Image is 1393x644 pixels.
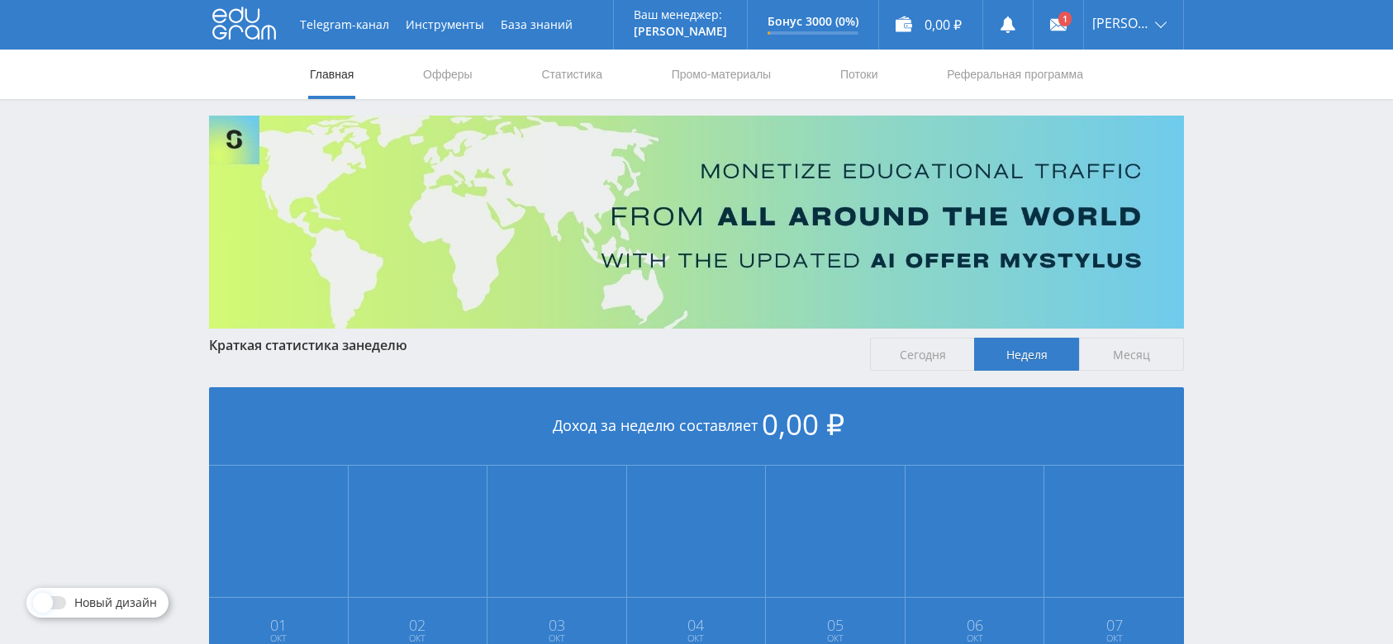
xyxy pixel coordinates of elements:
[906,618,1044,632] span: 06
[768,15,858,28] p: Бонус 3000 (0%)
[540,50,604,99] a: Статистика
[870,338,975,371] span: Сегодня
[628,618,765,632] span: 04
[209,116,1184,329] img: Banner
[356,336,407,354] span: неделю
[1045,618,1183,632] span: 07
[974,338,1079,371] span: Неделя
[634,25,727,38] p: [PERSON_NAME]
[210,618,347,632] span: 01
[634,8,727,21] p: Ваш менеджер:
[1079,338,1184,371] span: Месяц
[209,387,1184,466] div: Доход за неделю составляет
[767,618,904,632] span: 05
[308,50,355,99] a: Главная
[349,618,487,632] span: 02
[1092,17,1150,30] span: [PERSON_NAME]
[74,596,157,609] span: Новый дизайн
[839,50,880,99] a: Потоки
[209,338,853,353] div: Краткая статистика за
[762,405,844,443] span: 0,00 ₽
[421,50,474,99] a: Офферы
[670,50,773,99] a: Промо-материалы
[945,50,1085,99] a: Реферальная программа
[488,618,625,632] span: 03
